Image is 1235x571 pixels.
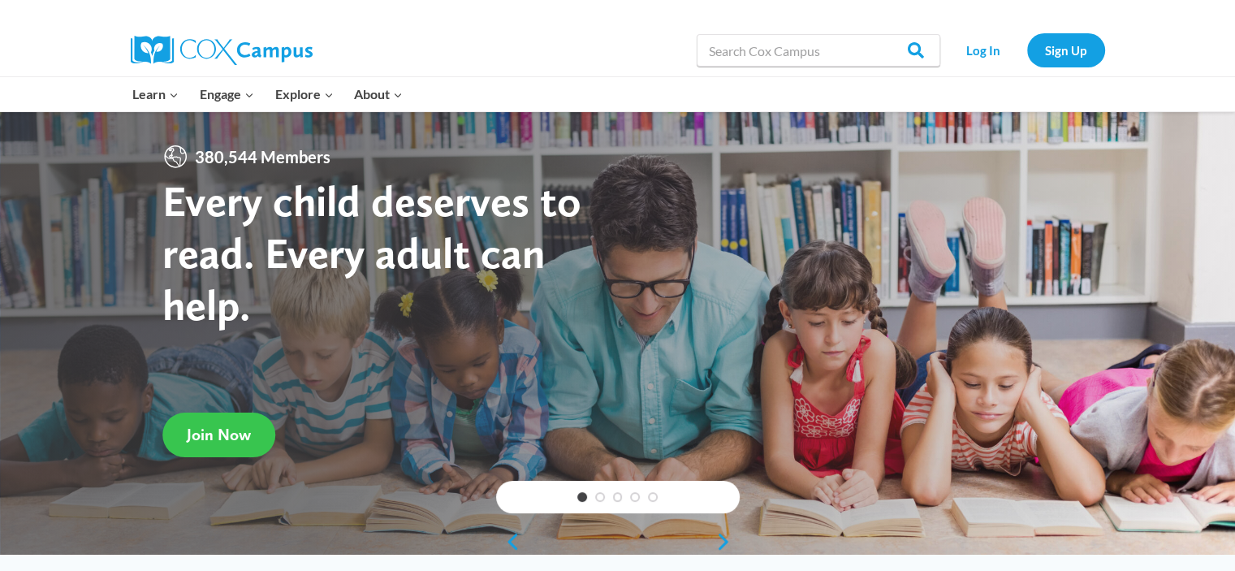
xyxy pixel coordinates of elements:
div: content slider buttons [496,526,740,558]
a: 5 [648,492,658,502]
button: Child menu of Learn [123,77,190,111]
a: Sign Up [1027,33,1105,67]
strong: Every child deserves to read. Every adult can help. [162,175,581,330]
button: Child menu of Engage [189,77,265,111]
a: 3 [613,492,623,502]
span: Join Now [187,425,251,444]
a: Join Now [162,413,275,457]
a: next [715,532,740,552]
a: 4 [630,492,640,502]
button: Child menu of Explore [265,77,344,111]
nav: Primary Navigation [123,77,413,111]
button: Child menu of About [343,77,413,111]
span: 380,544 Members [188,144,337,170]
img: Cox Campus [131,36,313,65]
input: Search Cox Campus [697,34,940,67]
a: Log In [948,33,1019,67]
a: previous [496,532,520,552]
a: 1 [577,492,587,502]
nav: Secondary Navigation [948,33,1105,67]
a: 2 [595,492,605,502]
